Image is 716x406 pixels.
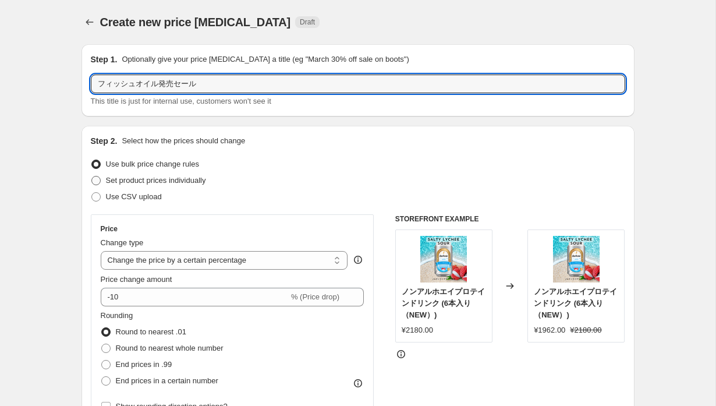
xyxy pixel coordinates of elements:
[91,97,271,105] span: This title is just for internal use, customers won't see it
[91,135,118,147] h2: Step 2.
[534,324,565,336] div: ¥1962.00
[106,176,206,185] span: Set product prices individually
[106,160,199,168] span: Use bulk price change rules
[101,238,144,247] span: Change type
[570,324,601,336] strike: ¥2180.00
[116,344,224,352] span: Round to nearest whole number
[122,54,409,65] p: Optionally give your price [MEDICAL_DATA] a title (eg "March 30% off sale on boots")
[402,324,433,336] div: ¥2180.00
[116,376,218,385] span: End prices in a certain number
[534,287,617,319] span: ノンアルホエイプロテインドリンク (6本入り（NEW）)
[91,75,625,93] input: 30% off holiday sale
[352,254,364,266] div: help
[91,54,118,65] h2: Step 1.
[101,288,289,306] input: -15
[122,135,245,147] p: Select how the prices should change
[101,275,172,284] span: Price change amount
[101,311,133,320] span: Rounding
[291,292,339,301] span: % (Price drop)
[101,224,118,234] h3: Price
[300,17,315,27] span: Draft
[395,214,625,224] h6: STOREFRONT EXAMPLE
[116,327,186,336] span: Round to nearest .01
[420,236,467,283] img: lychee-detail_80x.png
[81,14,98,30] button: Price change jobs
[116,360,172,369] span: End prices in .99
[106,192,162,201] span: Use CSV upload
[553,236,600,283] img: lychee-detail_80x.png
[402,287,485,319] span: ノンアルホエイプロテインドリンク (6本入り（NEW）)
[100,16,291,29] span: Create new price [MEDICAL_DATA]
